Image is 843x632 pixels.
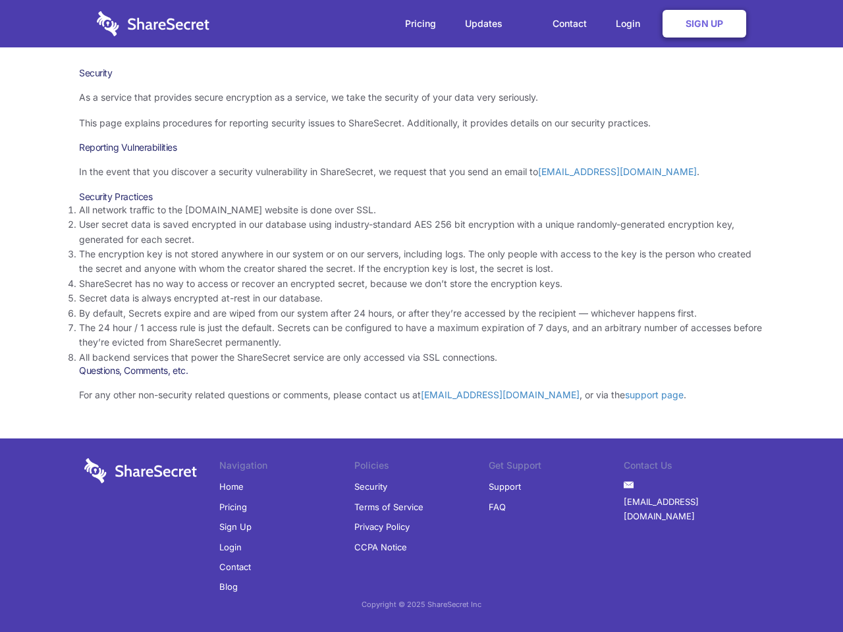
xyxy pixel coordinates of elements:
[354,537,407,557] a: CCPA Notice
[79,217,764,247] li: User secret data is saved encrypted in our database using industry-standard AES 256 bit encryptio...
[603,3,660,44] a: Login
[354,458,489,477] li: Policies
[79,90,764,105] p: As a service that provides secure encryption as a service, we take the security of your data very...
[421,389,580,400] a: [EMAIL_ADDRESS][DOMAIN_NAME]
[354,477,387,496] a: Security
[624,458,759,477] li: Contact Us
[79,116,764,130] p: This page explains procedures for reporting security issues to ShareSecret. Additionally, it prov...
[219,497,247,517] a: Pricing
[79,67,764,79] h1: Security
[219,577,238,596] a: Blog
[84,458,197,483] img: logo-wordmark-white-trans-d4663122ce5f474addd5e946df7df03e33cb6a1c49d2221995e7729f52c070b2.svg
[354,497,423,517] a: Terms of Service
[219,537,242,557] a: Login
[79,388,764,402] p: For any other non-security related questions or comments, please contact us at , or via the .
[219,557,251,577] a: Contact
[79,276,764,291] li: ShareSecret has no way to access or recover an encrypted secret, because we don’t store the encry...
[489,497,506,517] a: FAQ
[79,165,764,179] p: In the event that you discover a security vulnerability in ShareSecret, we request that you send ...
[625,389,684,400] a: support page
[219,477,244,496] a: Home
[79,306,764,321] li: By default, Secrets expire and are wiped from our system after 24 hours, or after they’re accesse...
[79,365,764,377] h3: Questions, Comments, etc.
[79,291,764,305] li: Secret data is always encrypted at-rest in our database.
[354,517,410,537] a: Privacy Policy
[538,166,697,177] a: [EMAIL_ADDRESS][DOMAIN_NAME]
[219,458,354,477] li: Navigation
[624,492,759,527] a: [EMAIL_ADDRESS][DOMAIN_NAME]
[663,10,746,38] a: Sign Up
[79,191,764,203] h3: Security Practices
[539,3,600,44] a: Contact
[79,203,764,217] li: All network traffic to the [DOMAIN_NAME] website is done over SSL.
[219,517,252,537] a: Sign Up
[97,11,209,36] img: logo-wordmark-white-trans-d4663122ce5f474addd5e946df7df03e33cb6a1c49d2221995e7729f52c070b2.svg
[79,142,764,153] h3: Reporting Vulnerabilities
[392,3,449,44] a: Pricing
[79,247,764,276] li: The encryption key is not stored anywhere in our system or on our servers, including logs. The on...
[489,458,624,477] li: Get Support
[489,477,521,496] a: Support
[79,321,764,350] li: The 24 hour / 1 access rule is just the default. Secrets can be configured to have a maximum expi...
[79,350,764,365] li: All backend services that power the ShareSecret service are only accessed via SSL connections.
